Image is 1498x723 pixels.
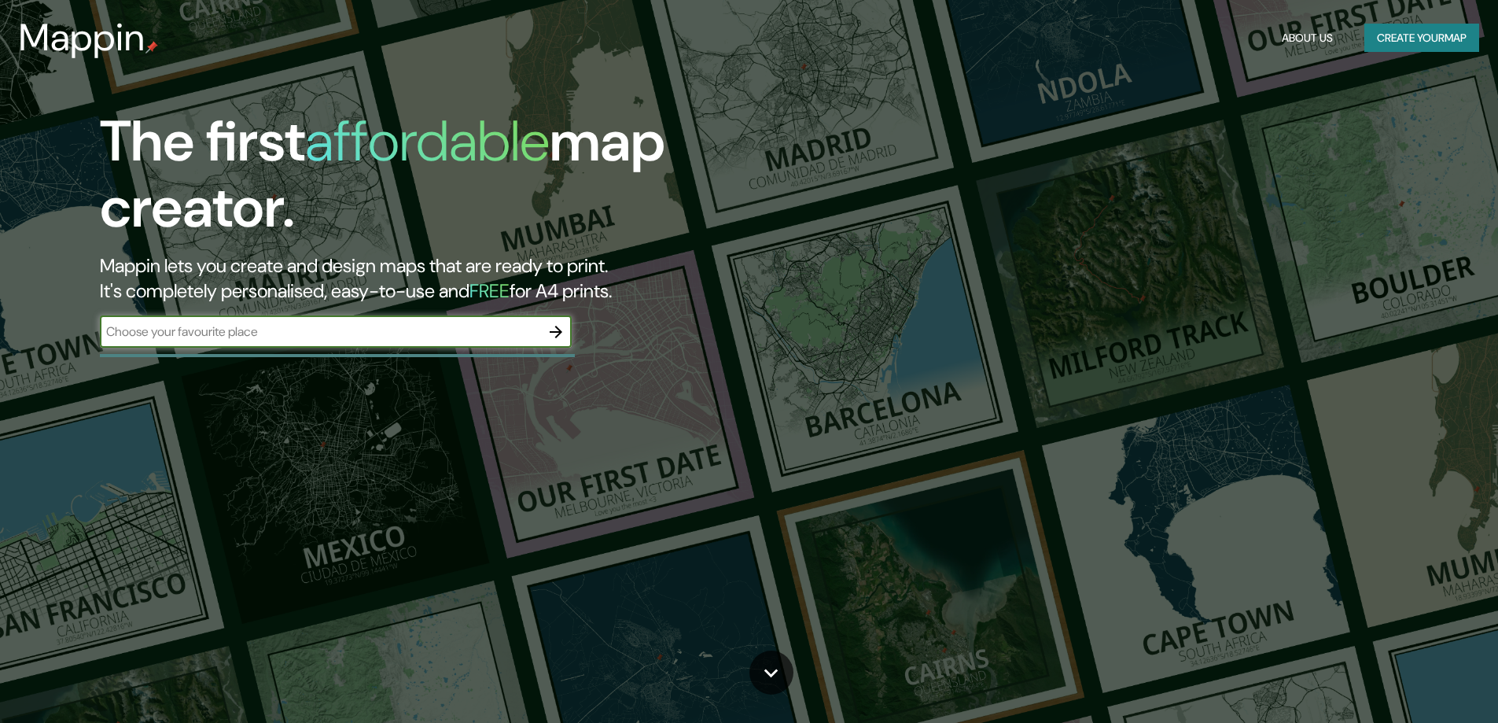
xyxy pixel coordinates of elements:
[100,323,540,341] input: Choose your favourite place
[469,279,510,303] h5: FREE
[305,105,550,178] h1: affordable
[100,253,849,304] h2: Mappin lets you create and design maps that are ready to print. It's completely personalised, eas...
[100,109,849,253] h1: The first map creator.
[1275,24,1339,53] button: About Us
[1364,24,1479,53] button: Create yourmap
[19,16,145,60] h3: Mappin
[145,41,158,53] img: mappin-pin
